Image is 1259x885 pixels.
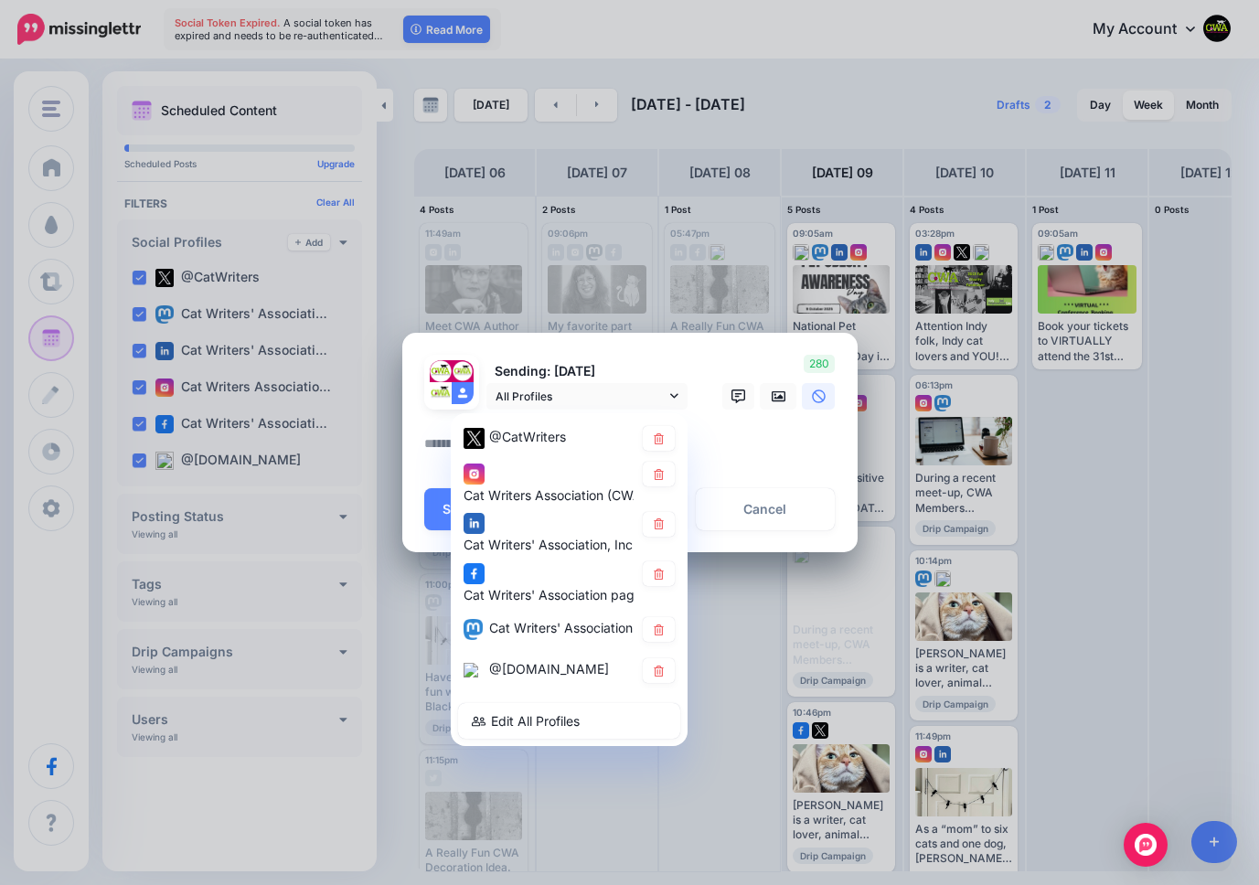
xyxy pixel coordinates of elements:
p: Sending: [DATE] [486,361,688,382]
span: Cat Writers' Association page [464,587,642,602]
span: @[DOMAIN_NAME] [489,661,609,677]
img: twitter-square.png [464,428,485,449]
span: Cat Writers Association (CWA) account [464,487,699,503]
img: linkedin-square.png [464,514,485,535]
span: All Profiles [496,387,666,406]
span: Cat Writers' Association, Inc. page [464,538,671,553]
img: bluesky-square.png [464,664,478,678]
img: facebook-square.png [464,563,485,584]
a: Edit All Profiles [458,703,680,739]
img: mastodon-square.png [464,619,483,640]
img: 326279769_1240690483185035_8704348640003314294_n-bsa141107.png [430,382,452,404]
img: user_default_image.png [452,382,474,404]
span: @CatWriters [489,429,566,444]
img: 1qlX9Brh-74720.jpg [430,360,452,382]
div: Open Intercom Messenger [1124,823,1168,867]
img: 45698106_333706100514846_7785613158785220608_n-bsa140427.jpg [452,360,474,382]
a: Cancel [696,488,836,530]
img: instagram-square.png [464,464,485,485]
a: All Profiles [486,383,688,410]
span: Schedule [443,503,501,516]
span: Cat Writers' Association [489,620,633,635]
button: Schedule [424,488,538,530]
span: 280 [804,355,835,373]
